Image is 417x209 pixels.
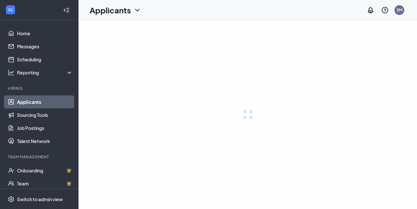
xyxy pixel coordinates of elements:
svg: Settings [8,196,14,202]
div: Reporting [17,69,73,76]
a: OnboardingCrown [17,164,73,177]
svg: ChevronDown [133,6,141,14]
a: Messages [17,40,73,53]
a: Job Postings [17,121,73,135]
div: Switch to admin view [17,196,63,202]
div: Hiring [8,86,72,91]
a: Talent Network [17,135,73,148]
svg: Notifications [367,6,374,14]
a: Sourcing Tools [17,108,73,121]
a: TeamCrown [17,177,73,190]
svg: QuestionInfo [381,6,389,14]
h1: Applicants [90,5,131,16]
svg: Analysis [8,69,14,76]
svg: Collapse [63,7,70,13]
div: 5M [397,7,402,13]
div: Team Management [8,154,72,160]
svg: WorkstreamLogo [7,7,14,13]
a: Home [17,27,73,40]
a: Scheduling [17,53,73,66]
a: Applicants [17,95,73,108]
